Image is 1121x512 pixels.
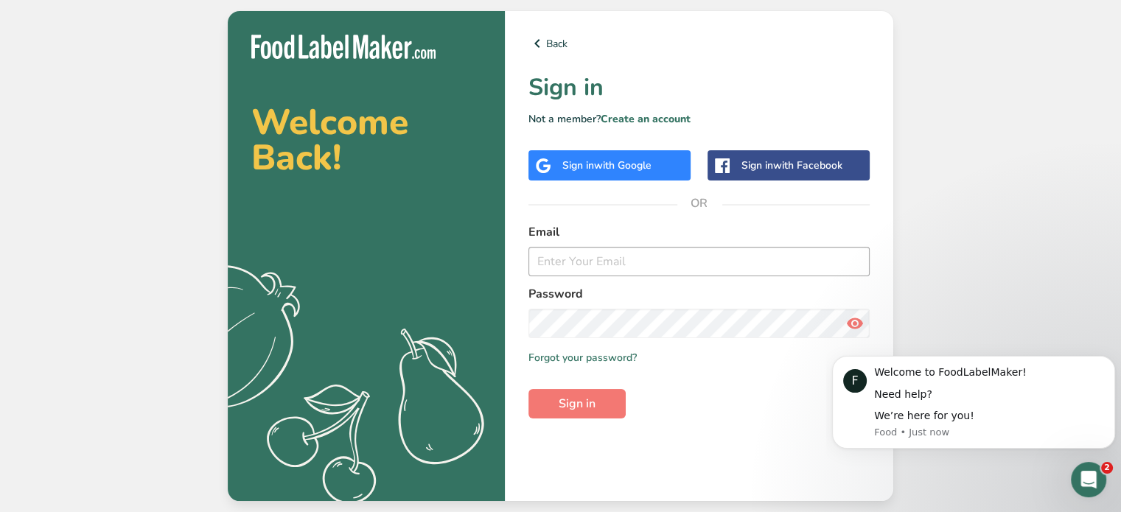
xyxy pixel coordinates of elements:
[741,158,842,173] div: Sign in
[1101,462,1113,474] span: 2
[559,395,596,413] span: Sign in
[528,70,870,105] h1: Sign in
[562,158,652,173] div: Sign in
[528,285,870,303] label: Password
[528,223,870,241] label: Email
[528,35,870,52] a: Back
[528,111,870,127] p: Not a member?
[528,247,870,276] input: Enter Your Email
[251,105,481,175] h2: Welcome Back!
[594,158,652,172] span: with Google
[773,158,842,172] span: with Facebook
[528,350,637,365] a: Forgot your password?
[826,334,1121,472] iframe: Intercom notifications message
[251,35,436,59] img: Food Label Maker
[677,181,722,225] span: OR
[528,389,626,418] button: Sign in
[601,112,691,126] a: Create an account
[1071,462,1106,497] iframe: Intercom live chat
